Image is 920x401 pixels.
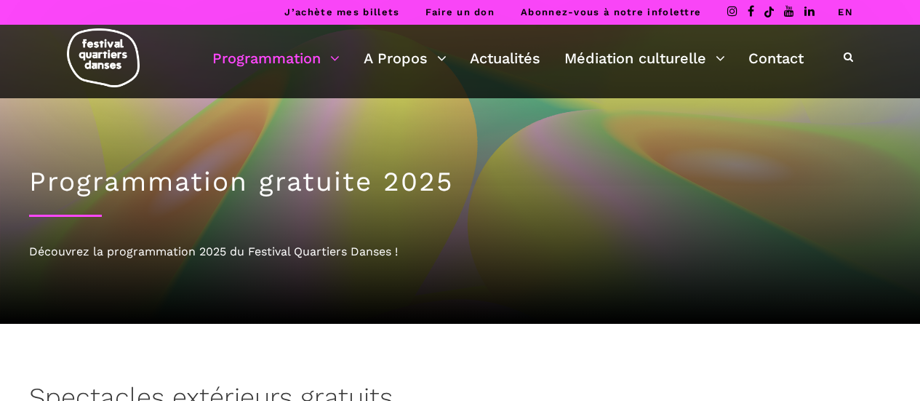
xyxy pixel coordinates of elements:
div: Découvrez la programmation 2025 du Festival Quartiers Danses ! [29,242,891,261]
a: Actualités [470,46,540,71]
a: Programmation [212,46,340,71]
a: J’achète mes billets [284,7,399,17]
a: A Propos [364,46,447,71]
a: Faire un don [425,7,495,17]
a: Contact [748,46,804,71]
h1: Programmation gratuite 2025 [29,166,891,198]
a: Médiation culturelle [564,46,725,71]
img: logo-fqd-med [67,28,140,87]
a: Abonnez-vous à notre infolettre [521,7,701,17]
a: EN [838,7,853,17]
